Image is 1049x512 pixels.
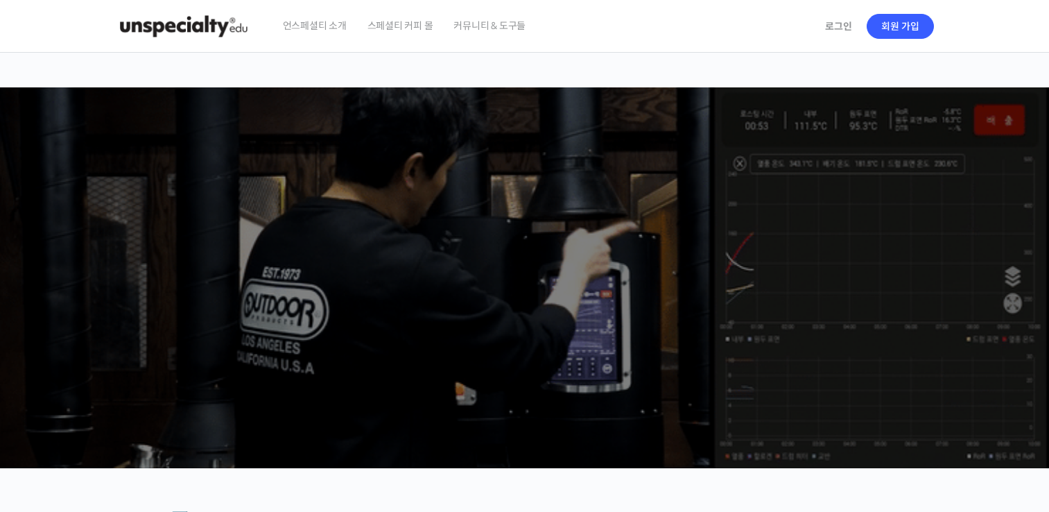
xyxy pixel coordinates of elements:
[867,14,934,39] a: 회원 가입
[14,212,1036,282] p: [PERSON_NAME]을 다하는 당신을 위해, 최고와 함께 만든 커피 클래스
[14,289,1036,308] p: 시간과 장소에 구애받지 않고, 검증된 커리큘럼으로
[817,10,860,42] a: 로그인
